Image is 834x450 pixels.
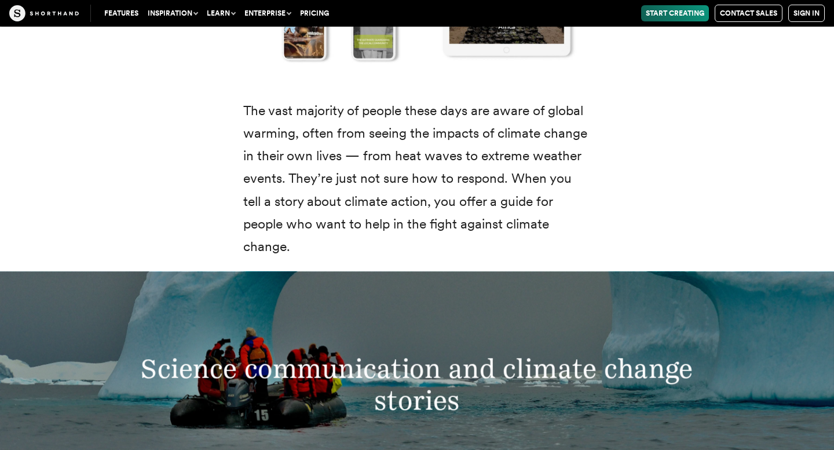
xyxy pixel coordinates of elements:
button: Learn [202,5,240,21]
a: Pricing [295,5,334,21]
a: Contact Sales [715,5,782,22]
img: The Craft [9,5,79,21]
a: Features [100,5,143,21]
a: Sign in [788,5,825,22]
button: Enterprise [240,5,295,21]
a: Start Creating [641,5,709,21]
p: The vast majority of people these days are aware of global warming, often from seeing the impacts... [243,99,591,258]
button: Inspiration [143,5,202,21]
h3: Science communication and climate change stories [112,352,722,416]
